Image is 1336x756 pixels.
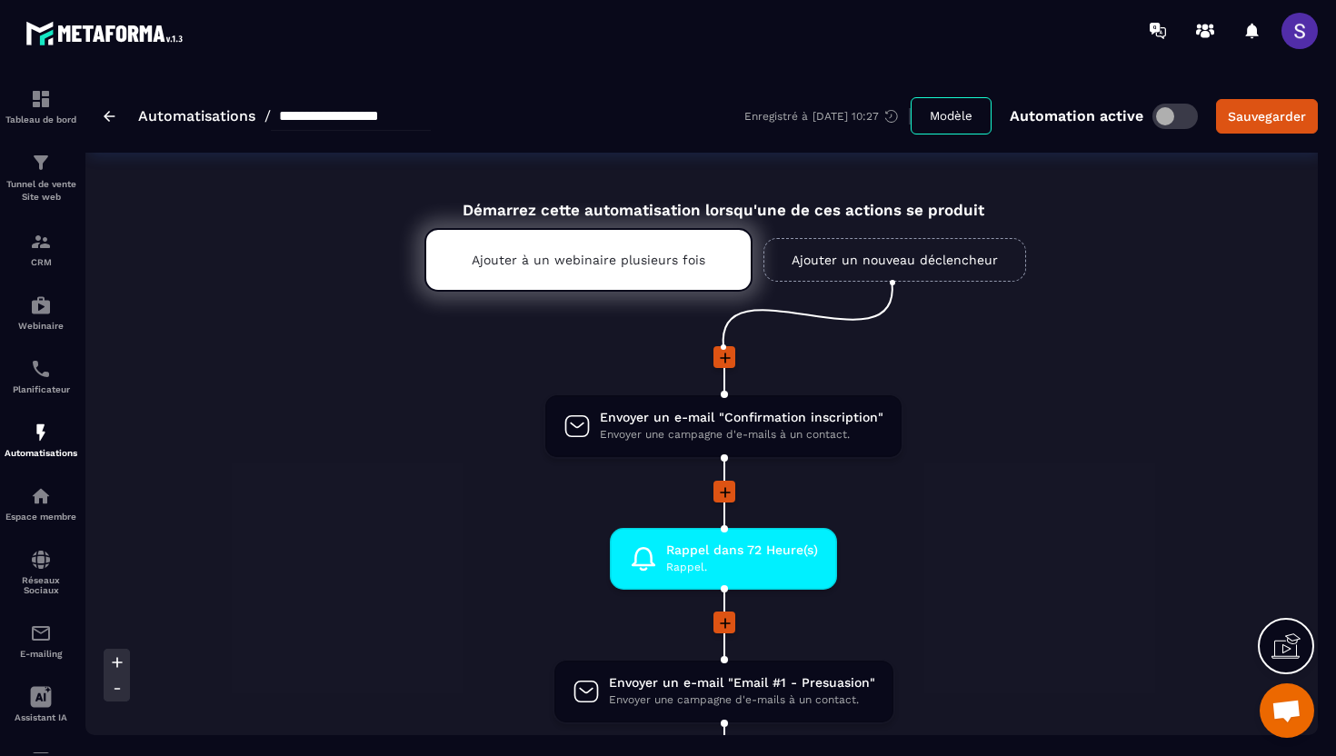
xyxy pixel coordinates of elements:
[30,294,52,316] img: automations
[5,344,77,408] a: schedulerschedulerPlanificateur
[5,281,77,344] a: automationsautomationsWebinaire
[1216,99,1318,134] button: Sauvegarder
[30,422,52,443] img: automations
[5,472,77,535] a: automationsautomationsEspace membre
[609,674,875,691] span: Envoyer un e-mail "Email #1 - Presuasion"
[1010,107,1143,124] p: Automation active
[609,691,875,709] span: Envoyer une campagne d'e-mails à un contact.
[25,16,189,50] img: logo
[5,384,77,394] p: Planificateur
[5,138,77,217] a: formationformationTunnel de vente Site web
[5,609,77,672] a: emailemailE-mailing
[5,712,77,722] p: Assistant IA
[744,108,911,124] div: Enregistré à
[5,178,77,204] p: Tunnel de vente Site web
[30,88,52,110] img: formation
[763,238,1026,282] a: Ajouter un nouveau déclencheur
[1228,107,1306,125] div: Sauvegarder
[5,321,77,331] p: Webinaire
[264,107,271,124] span: /
[104,111,115,122] img: arrow
[5,649,77,659] p: E-mailing
[5,672,77,736] a: Assistant IA
[5,257,77,267] p: CRM
[666,542,818,559] span: Rappel dans 72 Heure(s)
[30,549,52,571] img: social-network
[30,231,52,253] img: formation
[5,535,77,609] a: social-networksocial-networkRéseaux Sociaux
[5,575,77,595] p: Réseaux Sociaux
[5,217,77,281] a: formationformationCRM
[666,559,818,576] span: Rappel.
[5,512,77,522] p: Espace membre
[5,75,77,138] a: formationformationTableau de bord
[472,253,705,267] p: Ajouter à un webinaire plusieurs fois
[138,107,255,124] a: Automatisations
[30,152,52,174] img: formation
[30,358,52,380] img: scheduler
[379,180,1068,219] div: Démarrez cette automatisation lorsqu'une de ces actions se produit
[1260,683,1314,738] div: Ouvrir le chat
[5,448,77,458] p: Automatisations
[911,97,992,134] button: Modèle
[600,409,883,426] span: Envoyer un e-mail "Confirmation inscription"
[600,426,883,443] span: Envoyer une campagne d'e-mails à un contact.
[5,408,77,472] a: automationsautomationsAutomatisations
[30,622,52,644] img: email
[30,485,52,507] img: automations
[813,110,879,123] p: [DATE] 10:27
[5,114,77,124] p: Tableau de bord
